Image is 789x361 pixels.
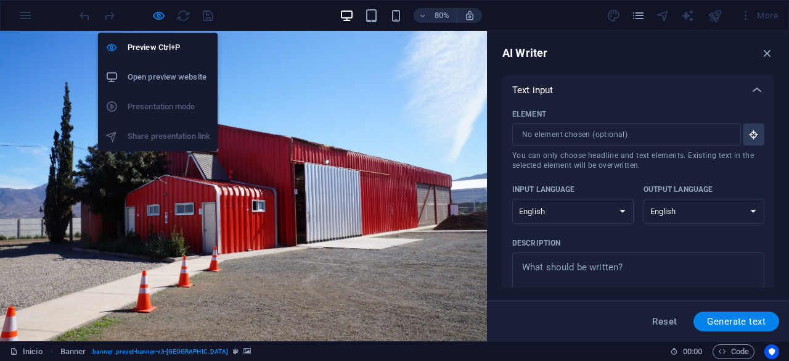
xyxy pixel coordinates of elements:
p: Element [512,109,546,119]
button: Usercentrics [764,344,779,359]
i: This element contains a background [243,348,251,355]
p: Input language [512,185,575,194]
p: Output language [644,185,713,194]
h6: AI Writer [502,46,547,60]
i: This element is a customizable preset [233,348,239,355]
h6: Session time [670,344,703,359]
button: Code [713,344,754,359]
div: Text input [502,105,774,346]
h6: Open preview website [128,70,210,85]
button: Reset [645,312,684,331]
input: ElementYou can only choose headline and text elements. Existing text in the selected element will... [512,123,732,146]
button: 80% [414,8,457,23]
span: Generate text [707,317,766,326]
button: pages [631,8,646,23]
span: . banner .preset-banner-v3-[GEOGRAPHIC_DATA] [91,344,228,359]
h6: Preview Ctrl+P [128,40,210,55]
span: You can only choose headline and text elements. Existing text in the selected element will be ove... [512,151,764,170]
select: Input language [512,199,634,224]
button: Generate text [693,312,779,331]
p: Text input [512,84,553,96]
span: Reset [652,317,677,326]
i: On resize automatically adjust zoom level to fit chosen device. [464,10,475,21]
span: : [692,347,693,356]
div: Text input [502,75,774,105]
textarea: Description [518,259,758,299]
span: Click to select. Double-click to edit [60,344,86,359]
nav: breadcrumb [60,344,251,359]
span: 00 00 [683,344,702,359]
select: Output language [644,199,765,224]
a: Click to cancel selection. Double-click to open Pages [10,344,43,359]
button: ElementYou can only choose headline and text elements. Existing text in the selected element will... [743,123,764,146]
i: Pages (Ctrl+Alt+S) [631,9,645,23]
span: Code [718,344,749,359]
p: Description [512,238,560,248]
h6: 80% [432,8,452,23]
